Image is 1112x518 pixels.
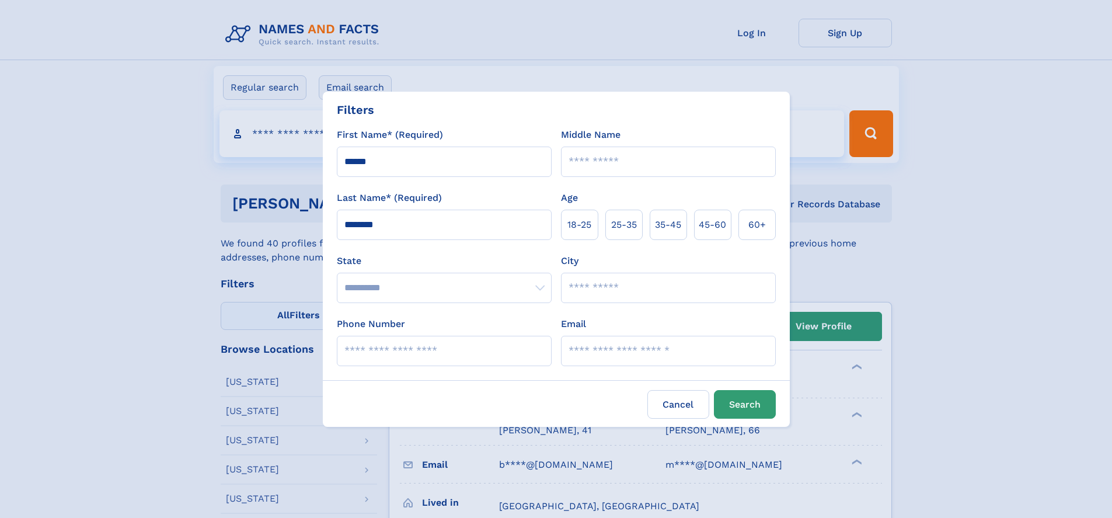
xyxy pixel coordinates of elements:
[714,390,776,419] button: Search
[699,218,726,232] span: 45‑60
[337,317,405,331] label: Phone Number
[561,317,586,331] label: Email
[567,218,591,232] span: 18‑25
[337,101,374,119] div: Filters
[748,218,766,232] span: 60+
[655,218,681,232] span: 35‑45
[561,128,621,142] label: Middle Name
[611,218,637,232] span: 25‑35
[337,254,552,268] label: State
[337,191,442,205] label: Last Name* (Required)
[561,191,578,205] label: Age
[337,128,443,142] label: First Name* (Required)
[647,390,709,419] label: Cancel
[561,254,578,268] label: City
